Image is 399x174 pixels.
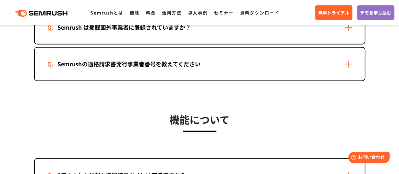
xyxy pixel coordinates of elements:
a: 機能 [130,9,139,16]
iframe: Help widget launcher [343,149,392,167]
a: Semrushとは [90,9,123,16]
span: 無料トライアル [318,9,349,16]
a: 導入事例 [188,9,208,16]
h3: 機能について [34,111,365,127]
a: 活用方法 [162,9,181,16]
a: 料金 [146,9,155,16]
div: Semrushの適格請求書発行事業者番号を教えてください [47,59,211,69]
span: デモを申し込む [360,9,391,16]
a: 無料トライアル [315,5,352,20]
div: Semrush は登録国外事業者に登録されていますか？ [47,23,201,32]
a: 資料ダウンロード [240,9,279,16]
a: デモを申し込む [357,5,394,20]
a: セミナー [214,9,233,16]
